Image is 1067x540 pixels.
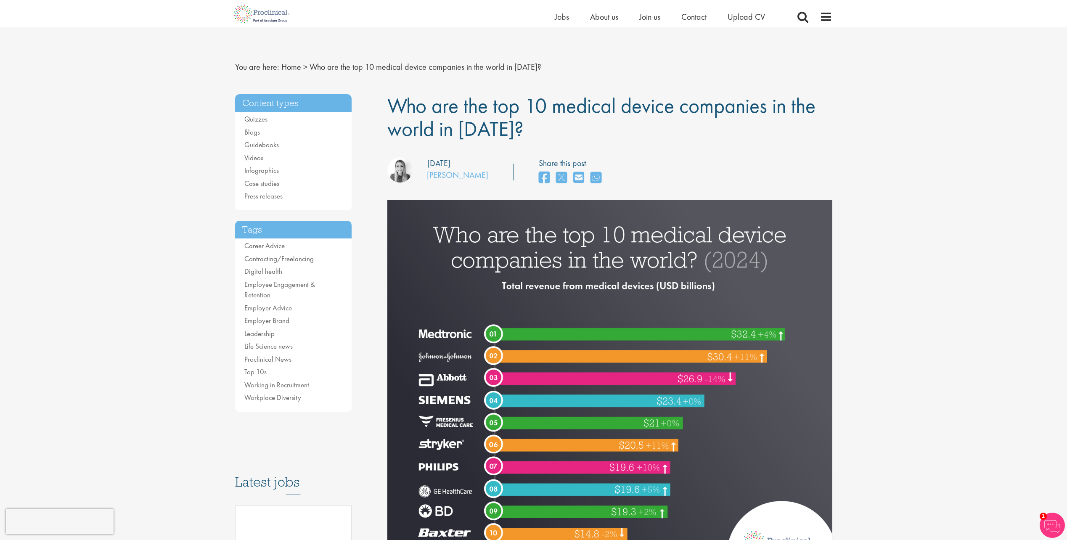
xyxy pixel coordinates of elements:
span: 1 [1040,513,1047,520]
a: Employee Engagement & Retention [244,280,315,300]
span: > [303,61,307,72]
a: Top 10s [244,367,267,376]
a: Guidebooks [244,140,279,149]
a: Join us [639,11,660,22]
a: Contracting/Freelancing [244,254,314,263]
a: Blogs [244,127,260,137]
a: Press releases [244,191,283,201]
a: breadcrumb link [281,61,301,72]
a: Leadership [244,329,275,338]
a: share on email [573,169,584,187]
a: Case studies [244,179,279,188]
div: [DATE] [427,157,450,169]
span: Who are the top 10 medical device companies in the world in [DATE]? [310,61,541,72]
h3: Content types [235,94,352,112]
span: Who are the top 10 medical device companies in the world in [DATE]? [387,92,815,142]
a: Upload CV [728,11,765,22]
a: Workplace Diversity [244,393,301,402]
span: You are here: [235,61,279,72]
a: Videos [244,153,263,162]
a: Infographics [244,166,279,175]
a: share on twitter [556,169,567,187]
a: share on facebook [539,169,550,187]
a: Life Science news [244,341,293,351]
a: share on whats app [590,169,601,187]
a: Jobs [555,11,569,22]
a: Proclinical News [244,355,291,364]
img: Chatbot [1040,513,1065,538]
a: Contact [681,11,707,22]
a: Quizzes [244,114,267,124]
a: [PERSON_NAME] [427,169,488,180]
a: Digital health [244,267,282,276]
label: Share this post [539,157,606,169]
img: Hannah Burke [387,157,413,183]
iframe: reCAPTCHA [6,509,114,534]
a: Employer Advice [244,303,292,312]
a: Employer Brand [244,316,289,325]
a: Career Advice [244,241,285,250]
a: About us [590,11,618,22]
h3: Latest jobs [235,454,352,495]
h3: Tags [235,221,352,239]
a: Working in Recruitment [244,380,309,389]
